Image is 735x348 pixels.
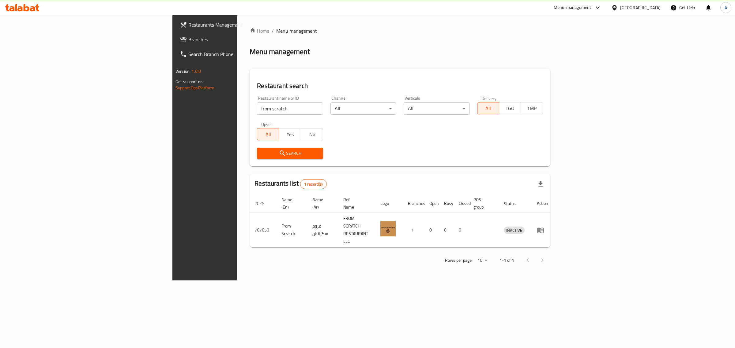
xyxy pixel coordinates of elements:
[257,102,323,115] input: Search for restaurant name or ID..
[499,102,521,114] button: TGO
[175,47,295,61] a: Search Branch Phone
[424,194,439,213] th: Open
[445,257,473,264] p: Rows per page:
[175,17,295,32] a: Restaurants Management
[523,104,540,113] span: TMP
[424,213,439,247] td: 0
[261,122,273,126] label: Upsell
[175,78,204,86] span: Get support on:
[188,50,290,58] span: Search Branch Phone
[375,194,403,213] th: Logo
[301,128,323,140] button: No
[257,148,323,159] button: Search
[312,196,331,211] span: Name (Ar)
[439,194,454,213] th: Busy
[250,194,553,247] table: enhanced table
[504,200,524,207] span: Status
[175,67,190,75] span: Version:
[191,67,201,75] span: 1.0.0
[175,32,295,47] a: Branches
[279,128,301,140] button: Yes
[254,200,266,207] span: ID
[188,36,290,43] span: Branches
[250,27,550,35] nav: breadcrumb
[533,177,548,191] div: Export file
[257,128,279,140] button: All
[454,194,469,213] th: Closed
[276,27,317,35] span: Menu management
[454,213,469,247] td: 0
[380,221,396,236] img: From Scratch
[338,213,375,247] td: FROM SCRATCH RESTAURANT LLC
[439,213,454,247] td: 0
[282,130,299,139] span: Yes
[257,81,543,91] h2: Restaurant search
[504,227,525,234] span: INACTIVE
[330,102,396,115] div: All
[403,213,424,247] td: 1
[303,130,320,139] span: No
[307,213,338,247] td: فروم سكراتش
[554,4,591,11] div: Menu-management
[477,102,499,114] button: All
[175,84,214,92] a: Support.OpsPlatform
[343,196,368,211] span: Ref. Name
[188,21,290,28] span: Restaurants Management
[475,256,490,265] div: Rows per page:
[300,179,327,189] div: Total records count
[403,194,424,213] th: Branches
[537,226,548,234] div: Menu
[262,150,318,157] span: Search
[521,102,543,114] button: TMP
[254,179,326,189] h2: Restaurants list
[532,194,553,213] th: Action
[620,4,661,11] div: [GEOGRAPHIC_DATA]
[502,104,518,113] span: TGO
[499,257,514,264] p: 1-1 of 1
[725,4,727,11] span: A
[281,196,300,211] span: Name (En)
[481,96,497,100] label: Delivery
[480,104,497,113] span: All
[260,130,277,139] span: All
[473,196,492,211] span: POS group
[300,181,326,187] span: 1 record(s)
[404,102,469,115] div: All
